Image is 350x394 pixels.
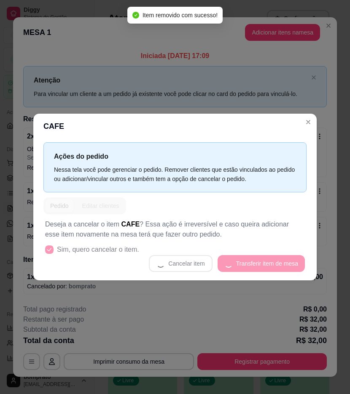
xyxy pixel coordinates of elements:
[54,151,296,162] p: Ações do pedido
[33,114,317,139] header: CAFE
[54,165,296,184] div: Nessa tela você pode gerenciar o pedido. Remover clientes que estão vinculados ao pedido ou adici...
[132,12,139,19] span: check-circle
[302,115,315,129] button: Close
[45,219,305,240] p: Deseja a cancelar o item ? Essa ação é irreversível e caso queira adicionar esse item novamente n...
[121,221,140,228] span: CAFE
[143,12,218,19] span: Item removido com sucesso!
